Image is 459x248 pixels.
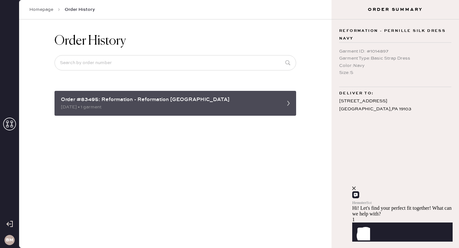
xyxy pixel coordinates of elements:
h3: Order Summary [331,6,459,13]
input: Search by order number [55,55,296,70]
div: Garment Type : Basic Strap Dress [339,55,451,62]
h1: Order History [55,33,126,49]
div: Order #83495: Reformation - Reformation [GEOGRAPHIC_DATA] [61,96,278,104]
span: Deliver to: [339,90,374,97]
div: [STREET_ADDRESS] [GEOGRAPHIC_DATA] , PA 19103 [339,97,451,113]
div: Color : Navy [339,62,451,69]
iframe: Front Chat [352,162,457,247]
div: Size : S [339,69,451,76]
div: Garment ID : # 1014897 [339,48,451,55]
h3: BM [6,238,13,242]
span: Reformation - Pernille Silk Dress Navy [339,27,451,42]
a: Homepage [29,6,53,13]
span: Order History [65,6,95,13]
div: [DATE] • 1 garment [61,104,278,111]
